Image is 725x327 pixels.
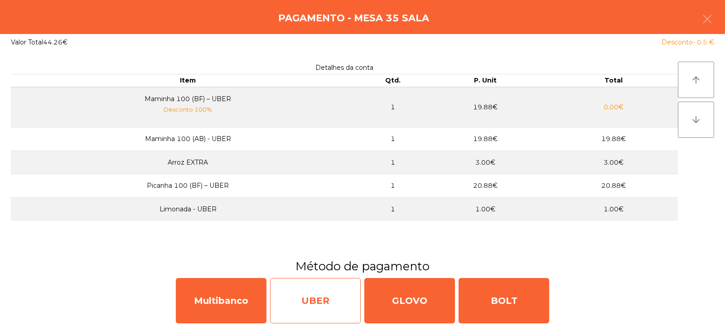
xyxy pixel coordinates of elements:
td: 19.88€ [421,87,549,127]
span: Detalhes da conta [315,63,373,72]
p: Desconto 100% [16,105,359,114]
div: Desconto [662,38,714,47]
div: Multibanco [176,278,266,323]
div: BOLT [459,278,549,323]
td: Picanha 100 (BF) – UBER [11,174,365,198]
th: Total [549,74,678,87]
h4: Pagamento - Mesa 35 Sala [278,11,429,25]
span: 0.00€ [604,103,623,111]
span: - 0.5 € [693,38,714,46]
th: P. Unit [421,74,549,87]
td: 3.00€ [421,151,549,174]
td: Arroz EXTRA [11,151,365,174]
td: Maminha 100 (AB) - UBER [11,127,365,151]
span: Valor Total [11,38,43,46]
td: 1 [365,151,421,174]
i: arrow_downward [691,114,701,125]
td: 1 [365,197,421,220]
div: GLOVO [364,278,455,323]
th: Qtd. [365,74,421,87]
td: 20.88€ [549,174,678,198]
button: arrow_upward [678,62,714,98]
td: 3.00€ [549,151,678,174]
td: Maminha 100 (BF) – UBER [11,87,365,127]
td: 1 [365,174,421,198]
td: 20.88€ [421,174,549,198]
div: UBER [270,278,361,323]
td: 19.88€ [549,127,678,151]
button: arrow_downward [678,102,714,138]
td: 1 [365,127,421,151]
i: arrow_upward [691,74,701,85]
span: 44.26€ [43,38,68,46]
td: 19.88€ [421,127,549,151]
td: 1 [365,87,421,127]
h3: Método de pagamento [7,258,718,274]
td: 1.00€ [549,197,678,220]
th: Item [11,74,365,87]
td: Limonada - UBER [11,197,365,220]
td: 1.00€ [421,197,549,220]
